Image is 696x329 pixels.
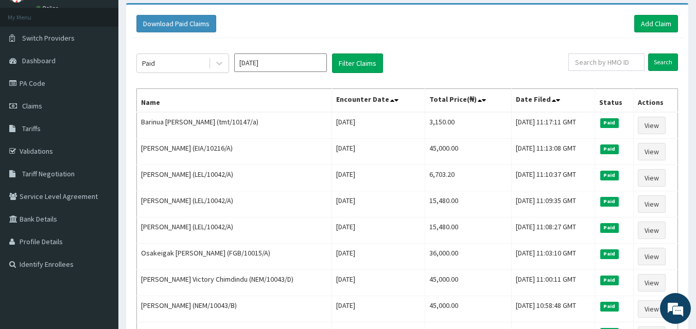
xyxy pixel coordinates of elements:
[137,217,332,244] td: [PERSON_NAME] (LEL/10042/A)
[425,244,511,270] td: 36,000.00
[234,53,327,72] input: Select Month and Year
[22,169,75,178] span: Tariff Negotiation
[595,89,634,113] th: Status
[600,171,619,180] span: Paid
[638,222,666,239] a: View
[638,300,666,318] a: View
[136,15,216,32] button: Download Paid Claims
[648,53,678,71] input: Search
[512,270,595,296] td: [DATE] 11:00:11 GMT
[332,53,383,73] button: Filter Claims
[425,296,511,322] td: 45,000.00
[600,118,619,127] span: Paid
[332,270,425,296] td: [DATE]
[512,296,595,322] td: [DATE] 10:58:48 GMT
[425,217,511,244] td: 15,480.00
[425,165,511,191] td: 6,703.20
[332,244,425,270] td: [DATE]
[137,89,332,113] th: Name
[600,276,619,285] span: Paid
[638,248,666,265] a: View
[19,51,42,77] img: d_794563401_company_1708531726252_794563401
[332,296,425,322] td: [DATE]
[137,165,332,191] td: [PERSON_NAME] (LEL/10042/A)
[332,89,425,113] th: Encounter Date
[332,112,425,139] td: [DATE]
[137,191,332,217] td: [PERSON_NAME] (LEL/10042/A)
[638,169,666,187] a: View
[54,58,173,71] div: Chat with us now
[638,195,666,213] a: View
[332,191,425,217] td: [DATE]
[600,223,619,232] span: Paid
[512,139,595,165] td: [DATE] 11:13:08 GMT
[512,112,595,139] td: [DATE] 11:17:11 GMT
[137,244,332,270] td: Osakeigak [PERSON_NAME] (FGB/10015/A)
[634,89,678,113] th: Actions
[425,191,511,217] td: 15,480.00
[600,197,619,206] span: Paid
[512,165,595,191] td: [DATE] 11:10:37 GMT
[600,144,619,154] span: Paid
[425,89,511,113] th: Total Price(₦)
[22,56,56,65] span: Dashboard
[512,217,595,244] td: [DATE] 11:08:27 GMT
[568,53,645,71] input: Search by HMO ID
[512,244,595,270] td: [DATE] 11:03:10 GMT
[638,274,666,291] a: View
[142,58,155,68] div: Paid
[22,124,41,133] span: Tariffs
[137,139,332,165] td: [PERSON_NAME] (EIA/10216/A)
[137,296,332,322] td: [PERSON_NAME] (NEM/10043/B)
[600,302,619,311] span: Paid
[638,143,666,160] a: View
[137,270,332,296] td: [PERSON_NAME] Victory Chimdindu (NEM/10043/D)
[425,139,511,165] td: 45,000.00
[600,249,619,259] span: Paid
[638,117,666,134] a: View
[169,5,194,30] div: Minimize live chat window
[425,270,511,296] td: 45,000.00
[512,191,595,217] td: [DATE] 11:09:35 GMT
[22,33,75,43] span: Switch Providers
[332,139,425,165] td: [DATE]
[5,220,196,255] textarea: Type your message and hit 'Enter'
[137,112,332,139] td: Barinua [PERSON_NAME] (tmt/10147/a)
[332,217,425,244] td: [DATE]
[332,165,425,191] td: [DATE]
[512,89,595,113] th: Date Filed
[634,15,678,32] a: Add Claim
[22,101,42,111] span: Claims
[425,112,511,139] td: 3,150.00
[36,5,61,12] a: Online
[60,99,142,203] span: We're online!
